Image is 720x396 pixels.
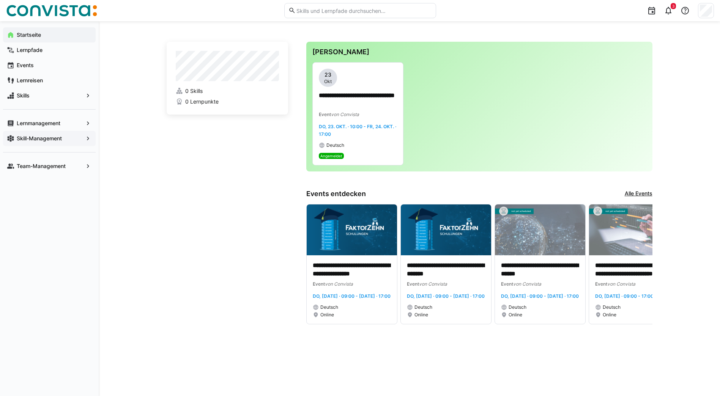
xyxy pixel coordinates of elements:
[324,79,332,85] span: Okt
[325,281,353,287] span: von Convista
[319,112,331,117] span: Event
[501,293,579,299] span: Do, [DATE] · 09:00 - [DATE] · 17:00
[509,304,526,310] span: Deutsch
[595,293,654,299] span: Do, [DATE] · 09:00 - 17:00
[501,281,513,287] span: Event
[185,98,219,105] span: 0 Lernpunkte
[307,204,397,255] img: image
[326,142,344,148] span: Deutsch
[176,87,279,95] a: 0 Skills
[414,312,428,318] span: Online
[313,293,391,299] span: Do, [DATE] · 09:00 - [DATE] · 17:00
[401,204,491,255] img: image
[313,281,325,287] span: Event
[296,7,432,14] input: Skills und Lernpfade durchsuchen…
[407,293,485,299] span: Do, [DATE] · 09:00 - [DATE] · 17:00
[306,190,366,198] h3: Events entdecken
[672,4,674,8] span: 3
[595,281,607,287] span: Event
[603,312,616,318] span: Online
[319,124,396,137] span: Do, 23. Okt. · 10:00 - Fr, 24. Okt. · 17:00
[320,312,334,318] span: Online
[414,304,432,310] span: Deutsch
[320,154,342,158] span: Angemeldet
[625,190,652,198] a: Alle Events
[603,304,621,310] span: Deutsch
[331,112,359,117] span: von Convista
[589,204,679,255] img: image
[407,281,419,287] span: Event
[185,87,203,95] span: 0 Skills
[495,204,585,255] img: image
[312,48,646,56] h3: [PERSON_NAME]
[419,281,447,287] span: von Convista
[320,304,338,310] span: Deutsch
[325,71,331,79] span: 23
[509,312,522,318] span: Online
[513,281,541,287] span: von Convista
[607,281,635,287] span: von Convista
